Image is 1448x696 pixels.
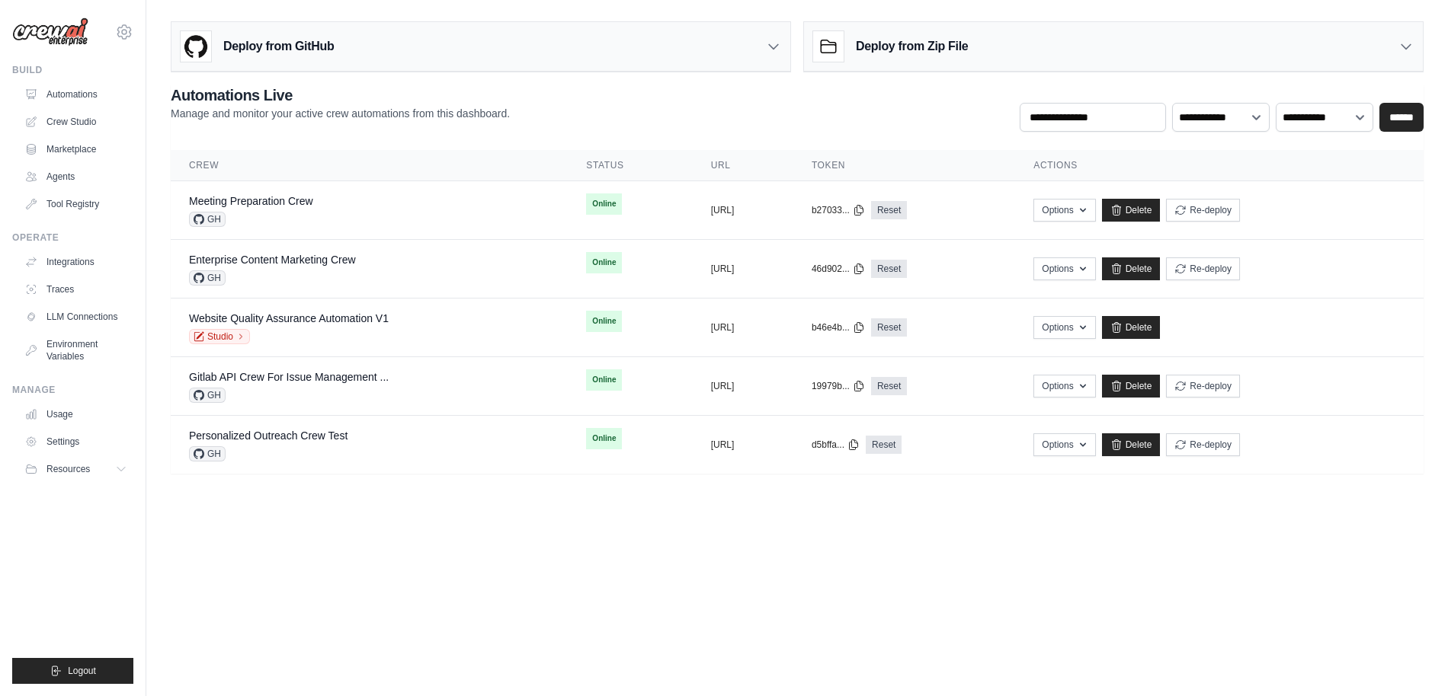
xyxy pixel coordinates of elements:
[586,193,622,215] span: Online
[18,192,133,216] a: Tool Registry
[1033,199,1095,222] button: Options
[18,164,133,189] a: Agents
[586,428,622,449] span: Online
[871,201,907,219] a: Reset
[18,82,133,107] a: Automations
[18,277,133,302] a: Traces
[856,37,968,56] h3: Deploy from Zip File
[1166,199,1240,222] button: Re-deploy
[189,254,356,266] a: Enterprise Content Marketing Crew
[1102,316,1161,339] a: Delete
[18,332,133,369] a: Environment Variables
[693,150,793,181] th: URL
[189,312,389,324] a: Website Quality Assurance Automation V1
[189,371,389,383] a: Gitlab API Crew For Issue Management ...
[1166,375,1240,397] button: Re-deploy
[1033,316,1095,339] button: Options
[1166,257,1240,280] button: Re-deploy
[812,204,865,216] button: b27033...
[46,463,90,475] span: Resources
[1033,257,1095,280] button: Options
[18,402,133,426] a: Usage
[12,658,133,684] button: Logout
[1372,623,1448,696] iframe: Chat Widget
[1033,433,1095,456] button: Options
[18,305,133,329] a: LLM Connections
[189,429,348,442] a: Personalized Outreach Crew Test
[812,439,860,451] button: d5bffa...
[866,436,902,454] a: Reset
[189,446,226,461] span: GH
[793,150,1015,181] th: Token
[1102,375,1161,397] a: Delete
[1102,199,1161,222] a: Delete
[1102,257,1161,280] a: Delete
[1166,433,1240,456] button: Re-deploy
[1033,375,1095,397] button: Options
[812,263,865,275] button: 46d902...
[586,311,622,332] span: Online
[18,110,133,134] a: Crew Studio
[871,260,907,278] a: Reset
[189,212,226,227] span: GH
[171,85,510,106] h2: Automations Live
[189,270,226,286] span: GH
[812,321,865,334] button: b46e4b...
[18,250,133,274] a: Integrations
[12,384,133,396] div: Manage
[812,380,865,392] button: 19979b...
[12,18,88,46] img: Logo
[189,195,313,207] a: Meeting Preparation Crew
[171,150,568,181] th: Crew
[568,150,692,181] th: Status
[223,37,334,56] h3: Deploy from GitHub
[68,665,96,677] span: Logout
[18,429,133,454] a: Settings
[586,369,622,391] span: Online
[171,106,510,121] p: Manage and monitor your active crew automations from this dashboard.
[189,329,250,344] a: Studio
[1102,433,1161,456] a: Delete
[181,31,211,62] img: GitHub Logo
[1015,150,1424,181] th: Actions
[12,231,133,244] div: Operate
[586,252,622,273] span: Online
[871,318,907,337] a: Reset
[871,377,907,395] a: Reset
[189,388,226,403] span: GH
[18,137,133,161] a: Marketplace
[12,64,133,76] div: Build
[18,457,133,481] button: Resources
